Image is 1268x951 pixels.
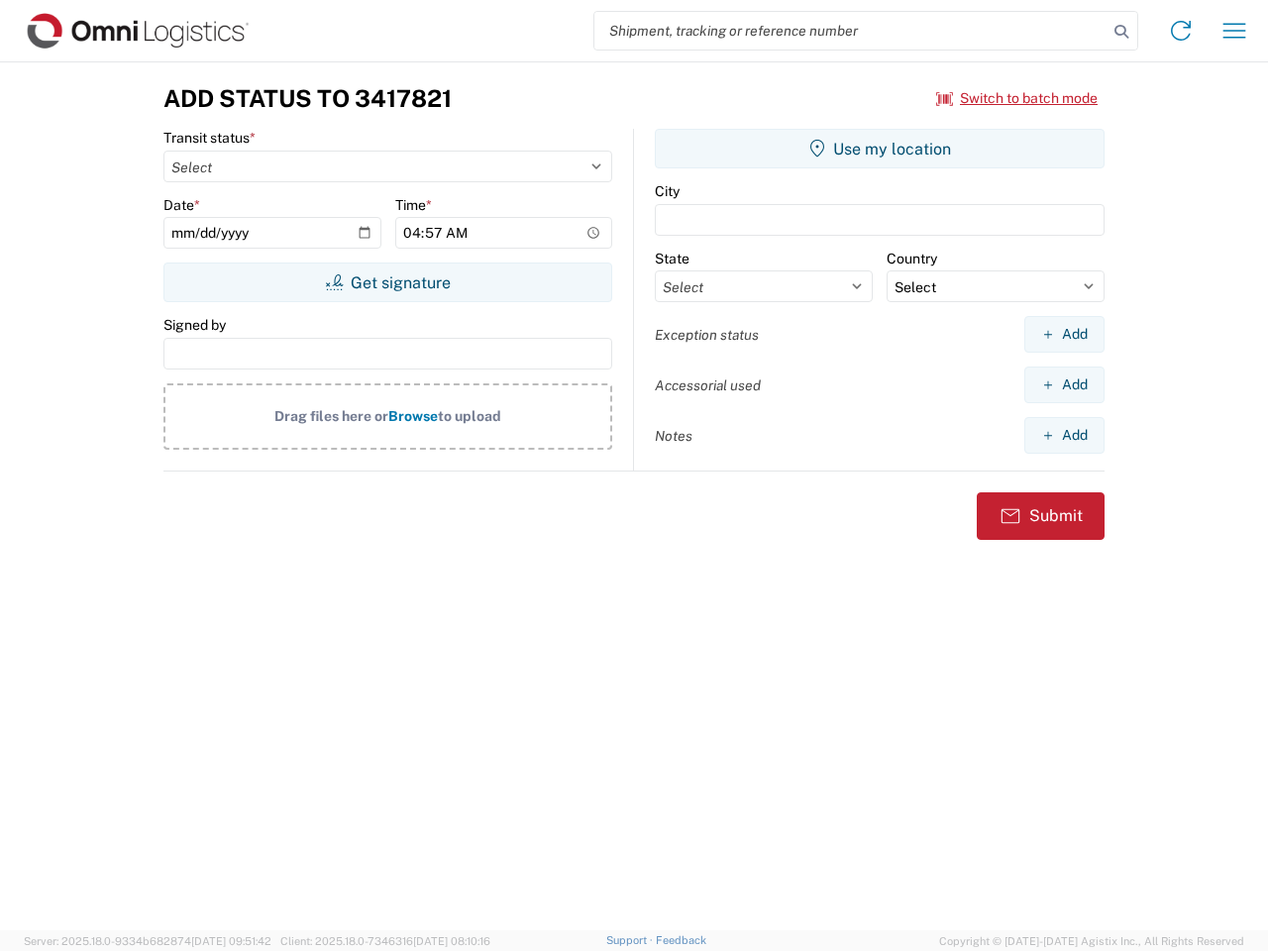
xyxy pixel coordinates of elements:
[191,935,271,947] span: [DATE] 09:51:42
[655,250,689,267] label: State
[655,376,761,394] label: Accessorial used
[1024,367,1105,403] button: Add
[24,935,271,947] span: Server: 2025.18.0-9334b682874
[936,82,1098,115] button: Switch to batch mode
[594,12,1108,50] input: Shipment, tracking or reference number
[939,932,1244,950] span: Copyright © [DATE]-[DATE] Agistix Inc., All Rights Reserved
[163,316,226,334] label: Signed by
[655,326,759,344] label: Exception status
[655,129,1105,168] button: Use my location
[1024,316,1105,353] button: Add
[655,182,680,200] label: City
[274,408,388,424] span: Drag files here or
[163,129,256,147] label: Transit status
[887,250,937,267] label: Country
[606,934,656,946] a: Support
[977,492,1105,540] button: Submit
[413,935,490,947] span: [DATE] 08:10:16
[656,934,706,946] a: Feedback
[163,84,452,113] h3: Add Status to 3417821
[280,935,490,947] span: Client: 2025.18.0-7346316
[655,427,692,445] label: Notes
[438,408,501,424] span: to upload
[395,196,432,214] label: Time
[388,408,438,424] span: Browse
[163,263,612,302] button: Get signature
[163,196,200,214] label: Date
[1024,417,1105,454] button: Add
